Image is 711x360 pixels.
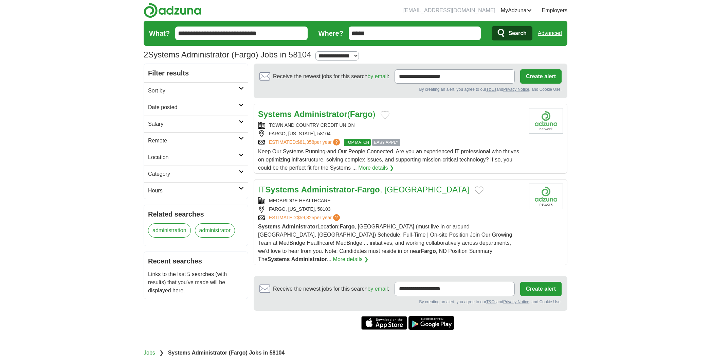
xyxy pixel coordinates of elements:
a: by email [367,73,388,79]
a: T&Cs [486,299,496,304]
strong: Fargo [350,109,373,119]
a: Date posted [144,99,248,116]
span: Location: , [GEOGRAPHIC_DATA] (must live in or around [GEOGRAPHIC_DATA], [GEOGRAPHIC_DATA]) Sched... [258,224,512,262]
strong: Fargo [340,224,354,229]
a: Systems Administrator(Fargo) [258,109,375,119]
strong: Administrator [282,224,317,229]
a: ESTIMATED:$81,358per year? [269,139,341,146]
a: T&Cs [486,87,496,92]
a: Get the iPhone app [361,316,407,330]
span: ❯ [159,350,164,356]
h2: Sort by [148,87,239,95]
button: Add to favorite jobs [381,111,389,119]
a: Employers [542,6,567,15]
span: Receive the newest jobs for this search : [273,285,389,293]
div: MEDBRIDGE HEALTHCARE [258,197,524,204]
span: Receive the newest jobs for this search : [273,72,389,81]
a: More details ❯ [358,164,394,172]
strong: Systems [258,224,280,229]
div: FARGO, [US_STATE], 58103 [258,206,524,213]
h2: Location [148,153,239,161]
a: Location [144,149,248,166]
a: Get the Android app [408,316,454,330]
a: MyAdzuna [501,6,532,15]
span: Keep Our Systems Running-and Our People Connected. Are you an experienced IT professional who thr... [258,149,519,171]
a: administrator [195,223,235,238]
a: Salary [144,116,248,132]
span: ? [333,139,340,145]
strong: Administrator [294,109,347,119]
h2: Category [148,170,239,178]
a: by email [367,286,388,292]
span: 2 [144,49,148,61]
a: Jobs [144,350,155,356]
p: Links to the last 5 searches (with results) that you've made will be displayed here. [148,270,244,295]
a: ITSystems Administrator-Fargo, [GEOGRAPHIC_DATA] [258,185,469,194]
a: Sort by [144,82,248,99]
h2: Date posted [148,103,239,112]
button: Add to favorite jobs [475,186,484,194]
div: FARGO, [US_STATE], 58104 [258,130,524,137]
img: Company logo [529,184,563,209]
a: administration [148,223,191,238]
button: Create alert [520,282,562,296]
h2: Remote [148,137,239,145]
h2: Hours [148,187,239,195]
strong: Systems [258,109,292,119]
h1: Systems Administrator (Fargo) Jobs in 58104 [144,50,311,59]
div: TOWN AND COUNTRY CREDIT UNION [258,122,524,129]
strong: Systems Administrator (Fargo) Jobs in 58104 [168,350,285,356]
h2: Filter results [144,64,248,82]
a: Hours [144,182,248,199]
span: EASY APPLY [372,139,400,146]
strong: Systems [265,185,299,194]
h2: Salary [148,120,239,128]
div: By creating an alert, you agree to our and , and Cookie Use. [259,86,562,92]
span: $81,358 [297,139,314,145]
button: Create alert [520,69,562,84]
strong: Fargo [357,185,380,194]
span: TOP MATCH [344,139,371,146]
strong: Systems [268,256,290,262]
strong: Fargo [421,248,436,254]
span: Search [508,27,526,40]
a: More details ❯ [333,255,369,263]
a: Privacy Notice [503,299,529,304]
strong: Administrator [301,185,354,194]
img: Adzuna logo [144,3,201,18]
strong: Administrator [291,256,327,262]
a: ESTIMATED:$59,825per year? [269,214,341,221]
span: ? [333,214,340,221]
img: Company logo [529,108,563,134]
div: By creating an alert, you agree to our and , and Cookie Use. [259,299,562,305]
h2: Related searches [148,209,244,219]
li: [EMAIL_ADDRESS][DOMAIN_NAME] [403,6,495,15]
a: Advanced [538,27,562,40]
a: Privacy Notice [503,87,529,92]
a: Category [144,166,248,182]
span: $59,825 [297,215,314,220]
h2: Recent searches [148,256,244,266]
label: Where? [318,28,343,38]
button: Search [492,26,532,40]
a: Remote [144,132,248,149]
label: What? [149,28,170,38]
